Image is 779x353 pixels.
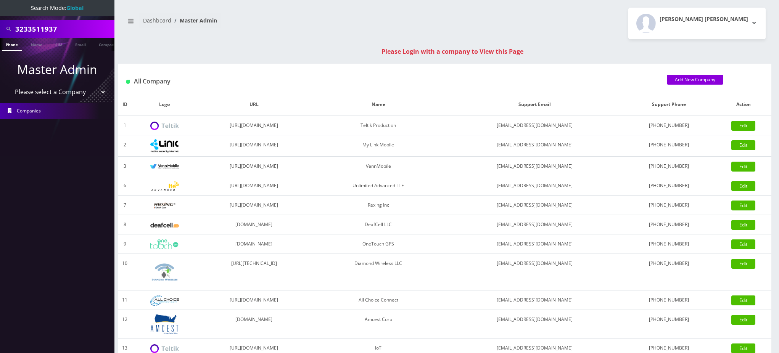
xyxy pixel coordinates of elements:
th: Action [716,93,771,116]
td: [URL][DOMAIN_NAME] [198,157,310,176]
td: [EMAIL_ADDRESS][DOMAIN_NAME] [446,234,623,254]
td: Amcest Corp [310,310,446,339]
img: My Link Mobile [150,139,179,152]
td: [EMAIL_ADDRESS][DOMAIN_NAME] [446,135,623,157]
a: Dashboard [143,17,171,24]
span: Search Mode: [31,4,84,11]
td: 3 [118,157,131,176]
div: Please Login with a company to View this Page [126,47,779,56]
td: [PHONE_NUMBER] [623,157,716,176]
td: OneTouch GPS [310,234,446,254]
img: Unlimited Advanced LTE [150,181,179,191]
th: Support Email [446,93,623,116]
td: [PHONE_NUMBER] [623,234,716,254]
td: 10 [118,254,131,290]
td: Unlimited Advanced LTE [310,176,446,196]
img: VennMobile [150,164,179,169]
img: OneTouch GPS [150,239,179,249]
th: URL [198,93,310,116]
td: [PHONE_NUMBER] [623,290,716,310]
td: [URL][DOMAIN_NAME] [198,176,310,196]
a: Email [71,38,90,50]
td: [DOMAIN_NAME] [198,234,310,254]
li: Master Admin [171,16,217,24]
td: My Link Mobile [310,135,446,157]
img: All Company [126,80,130,84]
img: DeafCell LLC [150,223,179,228]
th: ID [118,93,131,116]
a: Edit [731,162,755,172]
td: [PHONE_NUMBER] [623,176,716,196]
td: 1 [118,116,131,135]
td: [EMAIL_ADDRESS][DOMAIN_NAME] [446,157,623,176]
td: VennMobile [310,157,446,176]
td: [EMAIL_ADDRESS][DOMAIN_NAME] [446,215,623,234]
h1: All Company [126,78,655,85]
img: All Choice Connect [150,295,179,306]
td: Teltik Production [310,116,446,135]
td: [URL][DOMAIN_NAME] [198,290,310,310]
img: IoT [150,344,179,353]
a: Name [27,38,46,50]
th: Name [310,93,446,116]
td: [URL][DOMAIN_NAME] [198,135,310,157]
td: [PHONE_NUMBER] [623,196,716,215]
td: DeafCell LLC [310,215,446,234]
td: [DOMAIN_NAME] [198,310,310,339]
td: 8 [118,215,131,234]
a: Edit [731,220,755,230]
td: [URL][TECHNICAL_ID] [198,254,310,290]
td: 6 [118,176,131,196]
input: Search All Companies [15,22,113,36]
td: [PHONE_NUMBER] [623,310,716,339]
a: Company [95,38,121,50]
td: 7 [118,196,131,215]
td: [EMAIL_ADDRESS][DOMAIN_NAME] [446,254,623,290]
img: Amcest Corp [150,314,179,334]
td: Rexing Inc [310,196,446,215]
button: [PERSON_NAME] [PERSON_NAME] [628,8,766,39]
td: 11 [118,290,131,310]
td: 12 [118,310,131,339]
td: [URL][DOMAIN_NAME] [198,196,310,215]
td: 9 [118,234,131,254]
span: Companies [17,108,41,114]
a: Edit [731,181,755,191]
a: Edit [731,295,755,305]
a: Edit [731,121,755,131]
a: SIM [52,38,66,50]
td: 2 [118,135,131,157]
h2: [PERSON_NAME] [PERSON_NAME] [660,16,748,22]
td: [PHONE_NUMBER] [623,135,716,157]
td: [DOMAIN_NAME] [198,215,310,234]
td: [EMAIL_ADDRESS][DOMAIN_NAME] [446,310,623,339]
a: Phone [2,38,22,51]
img: Diamond Wireless LLC [150,258,179,286]
nav: breadcrumb [124,13,439,34]
th: Logo [131,93,198,116]
strong: Global [66,4,84,11]
a: Add New Company [667,75,723,85]
td: [EMAIL_ADDRESS][DOMAIN_NAME] [446,116,623,135]
th: Support Phone [623,93,716,116]
a: Edit [731,315,755,325]
td: [PHONE_NUMBER] [623,215,716,234]
img: Teltik Production [150,122,179,130]
td: [PHONE_NUMBER] [623,116,716,135]
a: Edit [731,201,755,210]
img: Rexing Inc [150,202,179,209]
td: [PHONE_NUMBER] [623,254,716,290]
td: [URL][DOMAIN_NAME] [198,116,310,135]
td: [EMAIL_ADDRESS][DOMAIN_NAME] [446,290,623,310]
td: All Choice Connect [310,290,446,310]
td: Diamond Wireless LLC [310,254,446,290]
td: [EMAIL_ADDRESS][DOMAIN_NAME] [446,176,623,196]
a: Edit [731,239,755,249]
td: [EMAIL_ADDRESS][DOMAIN_NAME] [446,196,623,215]
a: Edit [731,259,755,269]
a: Edit [731,140,755,150]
